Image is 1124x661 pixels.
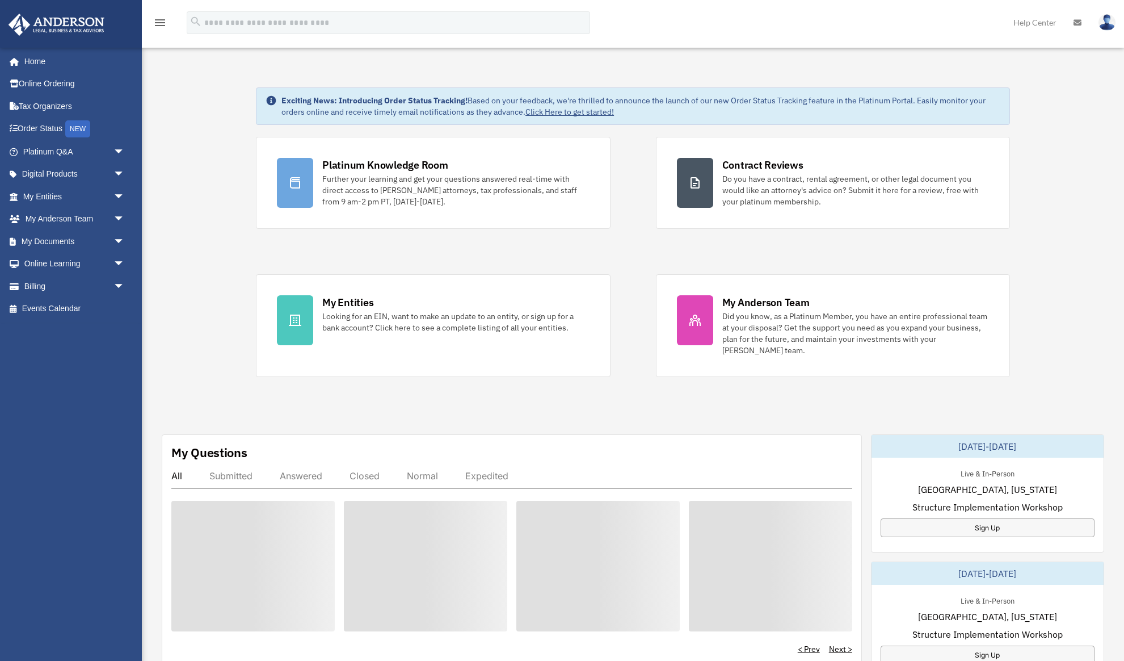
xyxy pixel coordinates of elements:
img: Anderson Advisors Platinum Portal [5,14,108,36]
span: arrow_drop_down [113,140,136,164]
span: [GEOGRAPHIC_DATA], [US_STATE] [918,610,1057,624]
span: arrow_drop_down [113,185,136,208]
div: Did you know, as a Platinum Member, you have an entire professional team at your disposal? Get th... [722,311,989,356]
a: menu [153,20,167,30]
a: Click Here to get started! [525,107,614,117]
span: arrow_drop_down [113,230,136,253]
span: arrow_drop_down [113,208,136,231]
span: arrow_drop_down [113,275,136,298]
span: arrow_drop_down [113,163,136,186]
span: Structure Implementation Workshop [912,627,1063,641]
div: [DATE]-[DATE] [872,562,1104,585]
a: Platinum Q&Aarrow_drop_down [8,140,142,163]
strong: Exciting News: Introducing Order Status Tracking! [281,95,468,106]
div: Live & In-Person [952,467,1024,479]
div: My Entities [322,295,373,309]
a: Order StatusNEW [8,118,142,141]
div: Platinum Knowledge Room [322,158,448,172]
a: Digital Productsarrow_drop_down [8,163,142,186]
div: Looking for an EIN, want to make an update to an entity, or sign up for a bank account? Click her... [322,311,589,333]
span: Structure Implementation Workshop [912,500,1063,514]
div: NEW [65,120,90,137]
div: Closed [350,470,380,482]
a: Platinum Knowledge Room Further your learning and get your questions answered real-time with dire... [256,137,610,229]
img: User Pic [1098,14,1115,31]
div: Live & In-Person [952,594,1024,606]
a: Online Learningarrow_drop_down [8,253,142,275]
a: Home [8,50,136,73]
span: arrow_drop_down [113,253,136,276]
a: Next > [829,643,852,655]
a: Online Ordering [8,73,142,95]
a: Sign Up [881,518,1094,537]
a: My Documentsarrow_drop_down [8,230,142,253]
a: My Anderson Team Did you know, as a Platinum Member, you have an entire professional team at your... [656,274,1010,377]
a: Billingarrow_drop_down [8,275,142,298]
a: My Entitiesarrow_drop_down [8,185,142,208]
div: Expedited [465,470,508,482]
div: My Anderson Team [722,295,810,309]
i: menu [153,16,167,30]
div: My Questions [171,444,247,461]
span: [GEOGRAPHIC_DATA], [US_STATE] [918,483,1057,496]
div: All [171,470,182,482]
a: My Anderson Teamarrow_drop_down [8,208,142,231]
div: Do you have a contract, rental agreement, or other legal document you would like an attorney's ad... [722,173,989,207]
div: Answered [280,470,322,482]
a: My Entities Looking for an EIN, want to make an update to an entity, or sign up for a bank accoun... [256,274,610,377]
div: Further your learning and get your questions answered real-time with direct access to [PERSON_NAM... [322,173,589,207]
a: < Prev [798,643,820,655]
div: Based on your feedback, we're thrilled to announce the launch of our new Order Status Tracking fe... [281,95,1000,118]
div: [DATE]-[DATE] [872,435,1104,458]
a: Tax Organizers [8,95,142,118]
div: Contract Reviews [722,158,803,172]
div: Normal [407,470,438,482]
a: Events Calendar [8,298,142,320]
a: Contract Reviews Do you have a contract, rental agreement, or other legal document you would like... [656,137,1010,229]
div: Submitted [209,470,252,482]
i: search [190,15,202,28]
